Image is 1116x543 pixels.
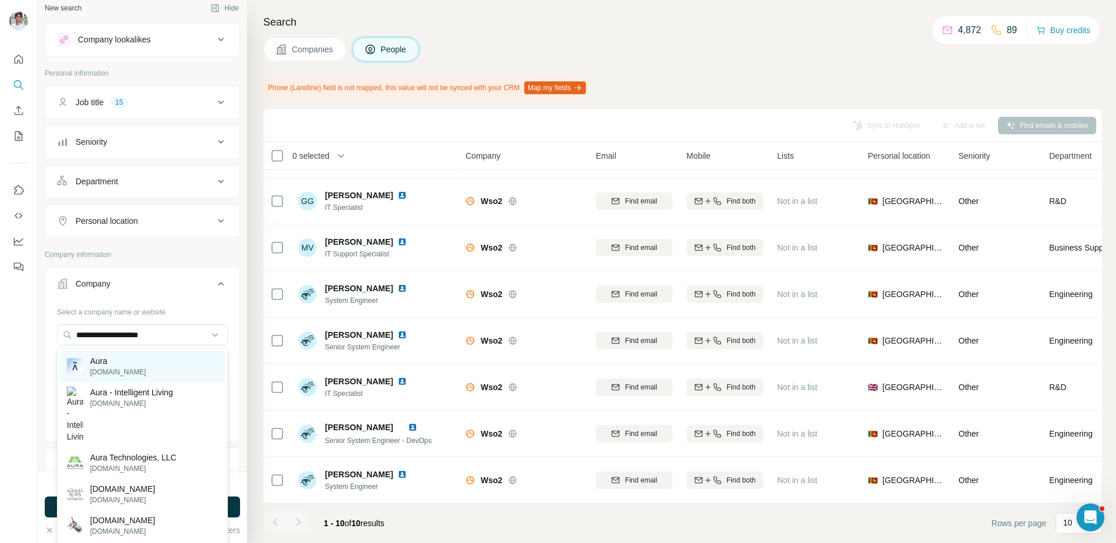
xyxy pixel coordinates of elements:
[298,378,317,396] img: Avatar
[868,428,878,440] span: 🇱🇰
[1049,150,1092,162] span: Department
[596,192,673,210] button: Find email
[9,231,28,252] button: Dashboard
[9,74,28,95] button: Search
[882,288,945,300] span: [GEOGRAPHIC_DATA]
[466,243,475,252] img: Logo of Wso2
[958,243,979,252] span: Other
[481,288,502,300] span: Wso2
[9,12,28,30] img: Avatar
[596,150,616,162] span: Email
[9,180,28,201] button: Use Surfe on LinkedIn
[110,97,127,108] div: 15
[882,242,945,253] span: [GEOGRAPHIC_DATA]
[686,471,763,489] button: Find both
[481,474,502,486] span: Wso2
[324,519,384,528] span: results
[466,383,475,392] img: Logo of Wso2
[868,381,878,393] span: 🇬🇧
[596,285,673,303] button: Find email
[481,195,502,207] span: Wso2
[298,471,317,490] img: Avatar
[67,486,83,502] img: aura.com.hk
[727,242,756,253] span: Find both
[76,136,107,148] div: Seniority
[90,495,155,505] p: [DOMAIN_NAME]
[90,387,173,398] p: Aura - Intelligent Living
[1049,381,1067,393] span: R&D
[958,336,979,345] span: Other
[9,205,28,226] button: Use Surfe API
[686,425,763,442] button: Find both
[1007,23,1017,37] p: 89
[45,68,240,78] p: Personal information
[45,496,240,517] button: Run search
[90,367,146,377] p: [DOMAIN_NAME]
[958,197,979,206] span: Other
[1036,22,1090,38] button: Buy credits
[325,295,421,306] span: System Engineer
[263,78,588,98] div: Phone (Landline) field is not mapped, this value will not be synced with your CRM
[625,289,657,299] span: Find email
[882,381,945,393] span: [GEOGRAPHIC_DATA]
[466,476,475,485] img: Logo of Wso2
[398,470,407,479] img: LinkedIn logo
[1076,503,1104,531] iframe: Intercom live chat
[298,331,317,350] img: Avatar
[777,290,817,299] span: Not in a list
[90,452,176,463] p: Aura Technologies, LLC
[481,428,502,440] span: Wso2
[57,302,228,317] div: Select a company name or website
[686,192,763,210] button: Find both
[777,336,817,345] span: Not in a list
[777,197,817,206] span: Not in a list
[9,256,28,277] button: Feedback
[868,288,878,300] span: 🇱🇰
[90,483,155,495] p: [DOMAIN_NAME]
[958,383,979,392] span: Other
[298,424,317,443] img: Avatar
[325,388,421,399] span: IT Specialist
[868,150,930,162] span: Personal location
[345,519,352,528] span: of
[882,428,945,440] span: [GEOGRAPHIC_DATA]
[777,150,794,162] span: Lists
[45,3,81,13] div: New search
[1049,474,1093,486] span: Engineering
[324,519,345,528] span: 1 - 10
[408,423,417,432] img: LinkedIn logo
[90,515,155,526] p: [DOMAIN_NAME]
[481,242,502,253] span: Wso2
[263,14,1102,30] h4: Search
[727,289,756,299] span: Find both
[882,195,945,207] span: [GEOGRAPHIC_DATA]
[596,239,673,256] button: Find email
[298,285,317,303] img: Avatar
[466,429,475,438] img: Logo of Wso2
[777,243,817,252] span: Not in a list
[90,526,155,537] p: [DOMAIN_NAME]
[1049,335,1093,346] span: Engineering
[45,167,239,195] button: Department
[352,519,361,528] span: 10
[727,196,756,206] span: Find both
[868,335,878,346] span: 🇱🇰
[76,215,138,227] div: Personal location
[325,481,421,492] span: System Engineer
[45,249,240,260] p: Company information
[625,335,657,346] span: Find email
[78,34,151,45] div: Company lookalikes
[625,475,657,485] span: Find email
[596,378,673,396] button: Find email
[958,429,979,438] span: Other
[466,290,475,299] img: Logo of Wso2
[325,469,393,480] span: [PERSON_NAME]
[992,517,1046,529] span: Rows per page
[882,335,945,346] span: [GEOGRAPHIC_DATA]
[777,476,817,485] span: Not in a list
[596,471,673,489] button: Find email
[298,192,317,210] div: GG
[625,196,657,206] span: Find email
[45,270,239,302] button: Company
[727,475,756,485] span: Find both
